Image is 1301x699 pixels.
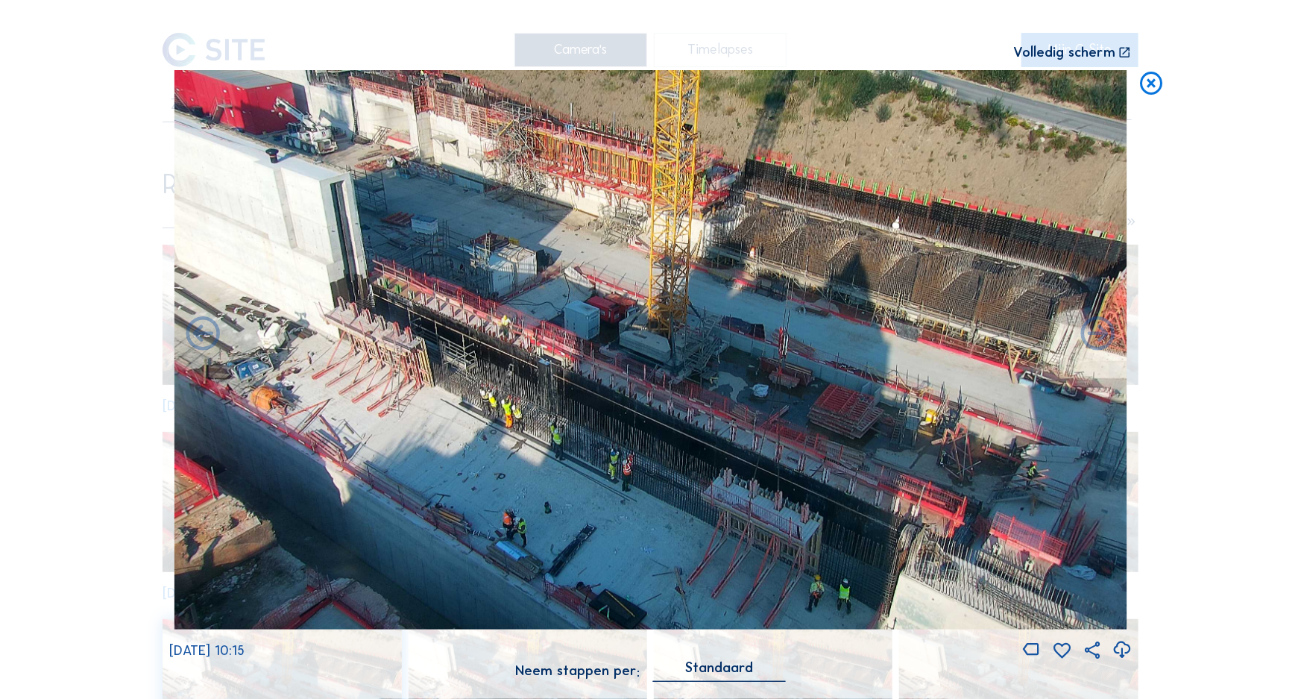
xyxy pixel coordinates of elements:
[1078,315,1119,356] i: Back
[169,642,245,659] span: [DATE] 10:15
[1014,46,1116,60] div: Volledig scherm
[653,661,786,681] div: Standaard
[183,315,224,356] i: Forward
[174,70,1127,630] img: Image
[515,664,640,677] div: Neem stappen per:
[685,661,753,674] div: Standaard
